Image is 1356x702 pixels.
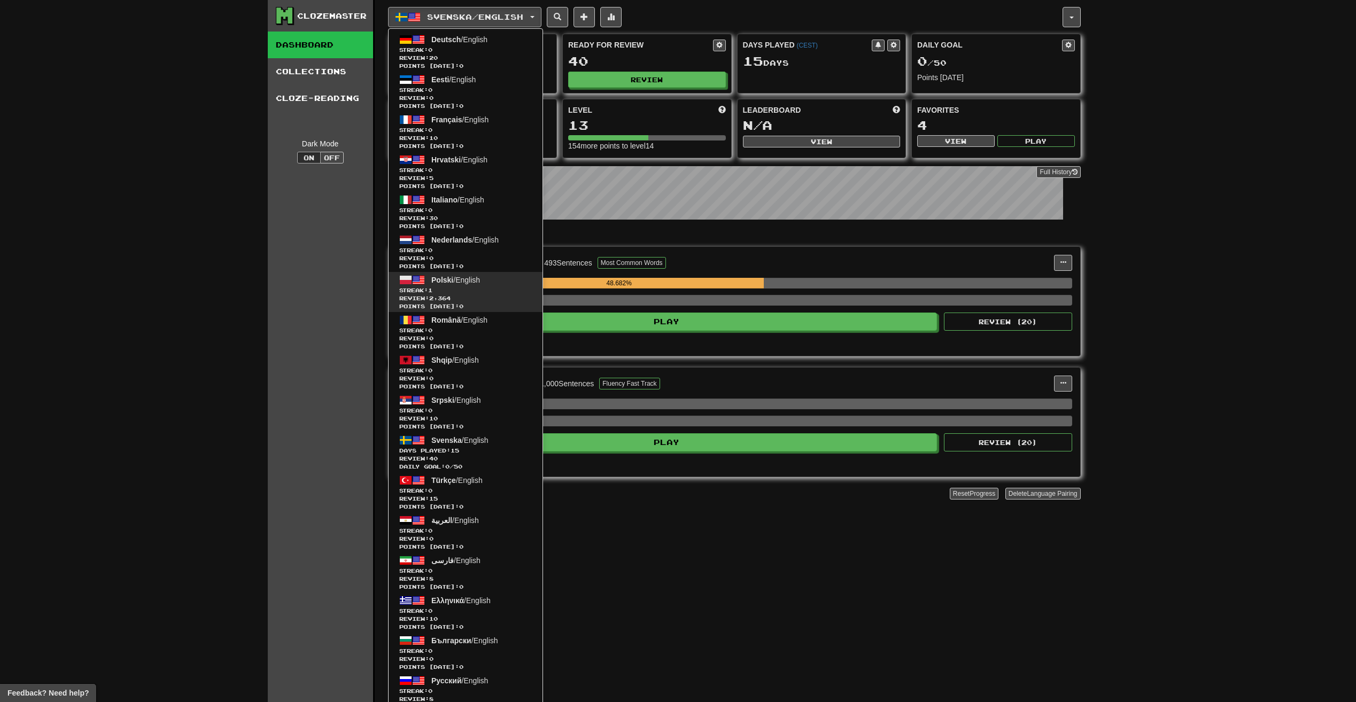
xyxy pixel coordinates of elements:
a: Dashboard [268,32,373,58]
span: Progress [970,490,995,497]
span: Review: 0 [399,94,532,102]
span: Review: 8 [399,575,532,583]
span: / English [431,356,479,364]
button: DeleteLanguage Pairing [1005,488,1081,500]
span: Points [DATE]: 0 [399,423,532,431]
a: Türkçe/EnglishStreak:0 Review:15Points [DATE]:0 [389,472,543,512]
button: View [743,136,901,147]
span: Review: 0 [399,334,532,342]
a: Collections [268,58,373,85]
span: Review: 10 [399,415,532,423]
span: Svenska / English [427,12,523,21]
span: Streak: [399,407,532,415]
span: / English [431,155,487,164]
span: Français [431,115,462,124]
button: Play [997,135,1075,147]
span: This week in points, UTC [893,105,900,115]
button: Play [397,313,937,331]
div: 154 more points to level 14 [568,141,726,151]
span: Streak: [399,366,532,375]
div: Points [DATE] [917,72,1075,83]
span: Streak: [399,126,532,134]
span: 0 [428,167,432,173]
div: Day s [743,54,901,68]
span: / English [431,556,481,565]
span: Ελληνικά [431,596,464,605]
a: فارسی/EnglishStreak:0 Review:8Points [DATE]:0 [389,552,543,592]
span: Review: 30 [399,214,532,222]
button: Review [568,72,726,88]
span: N/A [743,118,772,132]
span: Daily Goal: / 50 [399,463,532,471]
button: Review (20) [944,433,1072,451]
span: Review: 15 [399,495,532,503]
span: Review: 40 [399,455,532,463]
span: Open feedback widget [7,688,89,698]
span: Review: 2,364 [399,294,532,302]
span: 0 [428,527,432,534]
div: 493 Sentences [544,258,592,268]
div: Dark Mode [276,138,365,149]
button: Off [320,152,344,163]
span: Български [431,636,471,645]
span: 0 [428,648,432,654]
div: 48.682% [475,278,764,288]
span: Streak: [399,487,532,495]
span: Points [DATE]: 0 [399,342,532,350]
span: Română [431,316,461,324]
span: Review: 20 [399,54,532,62]
span: Points [DATE]: 0 [399,262,532,270]
a: Hrvatski/EnglishStreak:0 Review:5Points [DATE]:0 [389,152,543,192]
a: Srpski/EnglishStreak:0 Review:10Points [DATE]:0 [389,392,543,432]
span: 0 [428,87,432,93]
span: Points [DATE]: 0 [399,583,532,591]
a: العربية/EnglishStreak:0 Review:0Points [DATE]:0 [389,512,543,552]
div: 4 [917,119,1075,132]
span: / English [431,75,476,84]
span: / English [431,636,498,645]
span: Language Pairing [1027,490,1077,497]
a: Polski/EnglishStreak:1 Review:2,364Points [DATE]:0 [389,272,543,312]
span: Points [DATE]: 0 [399,62,532,70]
a: Eesti/EnglishStreak:0 Review:0Points [DATE]:0 [389,72,543,112]
span: Points [DATE]: 0 [399,182,532,190]
span: / English [431,276,480,284]
span: Streak: [399,46,532,54]
span: Eesti [431,75,449,84]
div: Days Played [743,40,872,50]
span: Review: 0 [399,254,532,262]
span: Points [DATE]: 0 [399,302,532,310]
span: Days Played: [399,447,532,455]
a: Deutsch/EnglishStreak:0 Review:20Points [DATE]:0 [389,32,543,72]
span: Review: 0 [399,535,532,543]
a: Italiano/EnglishStreak:0 Review:30Points [DATE]:0 [389,192,543,232]
span: Hrvatski [431,155,461,164]
span: Italiano [431,196,458,204]
span: Deutsch [431,35,461,44]
button: Svenska/English [388,7,541,27]
span: Русский [431,676,462,685]
span: 0 [428,127,432,133]
span: 0 [428,607,432,614]
button: More stats [600,7,622,27]
span: Review: 10 [399,134,532,142]
div: Clozemaster [297,11,367,21]
span: Streak: [399,166,532,174]
a: Svenska/EnglishDays Played:15 Review:40Daily Goal:0/50 [389,432,543,472]
p: In Progress [388,230,1081,241]
span: / English [431,316,487,324]
span: / English [431,396,481,404]
a: Nederlands/EnglishStreak:0 Review:0Points [DATE]:0 [389,232,543,272]
span: / English [431,596,491,605]
span: 0 [428,487,432,494]
span: 0 [428,567,432,574]
span: Leaderboard [743,105,801,115]
div: 40 [568,54,726,68]
div: 13 [568,119,726,132]
span: Streak: [399,647,532,655]
span: Streak: [399,206,532,214]
span: Streak: [399,527,532,535]
span: 0 [428,407,432,414]
span: Polski [431,276,453,284]
span: / English [431,436,489,444]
